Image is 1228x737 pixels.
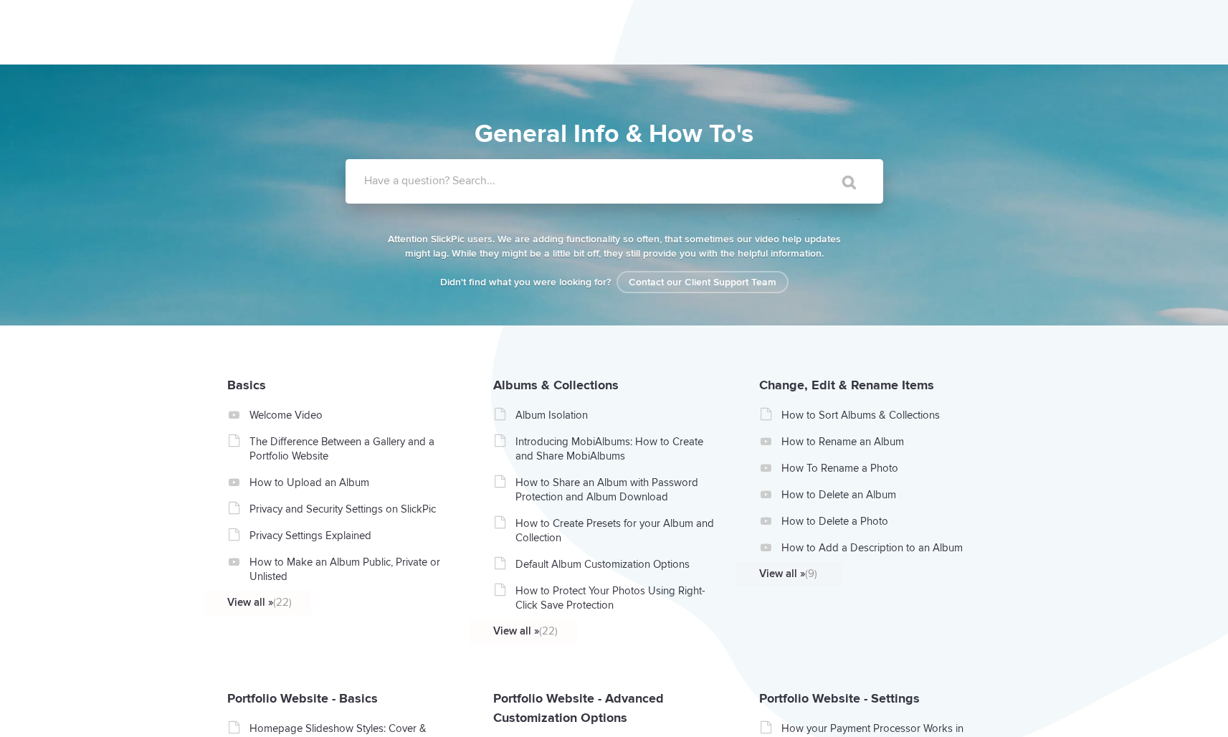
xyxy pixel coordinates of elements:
a: Contact our Client Support Team [617,271,789,293]
a: How to Sort Albums & Collections [781,408,984,422]
a: How to Delete a Photo [781,514,984,528]
a: How to Rename an Album [781,434,984,449]
a: Introducing MobiAlbums: How to Create and Share MobiAlbums [515,434,718,463]
a: View all »(22) [493,624,696,638]
p: Attention SlickPic users. We are adding functionality so often, that sometimes our video help upd... [385,232,844,261]
a: How to Create Presets for your Album and Collection [515,516,718,545]
a: Portfolio Website - Basics [227,690,378,706]
p: Didn't find what you were looking for? [385,275,844,290]
a: Privacy Settings Explained [249,528,452,543]
a: Privacy and Security Settings on SlickPic [249,502,452,516]
a: Portfolio Website - Advanced Customization Options [493,690,664,726]
a: How to Delete an Album [781,488,984,502]
input:  [812,165,872,199]
a: How to Upload an Album [249,475,452,490]
a: Default Album Customization Options [515,557,718,571]
a: View all »(22) [227,595,430,609]
a: The Difference Between a Gallery and a Portfolio Website [249,434,452,463]
a: How to Protect Your Photos Using Right-Click Save Protection [515,584,718,612]
a: View all »(9) [759,566,962,581]
a: Change, Edit & Rename Items [759,377,934,393]
a: How to Share an Album with Password Protection and Album Download [515,475,718,504]
a: How to Make an Album Public, Private or Unlisted [249,555,452,584]
h1: General Info & How To's [281,115,948,153]
a: How to Add a Description to an Album [781,541,984,555]
a: Welcome Video [249,408,452,422]
label: Have a question? Search... [364,173,902,188]
a: How To Rename a Photo [781,461,984,475]
a: Portfolio Website - Settings [759,690,920,706]
a: Basics [227,377,266,393]
a: Album Isolation [515,408,718,422]
a: Albums & Collections [493,377,619,393]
